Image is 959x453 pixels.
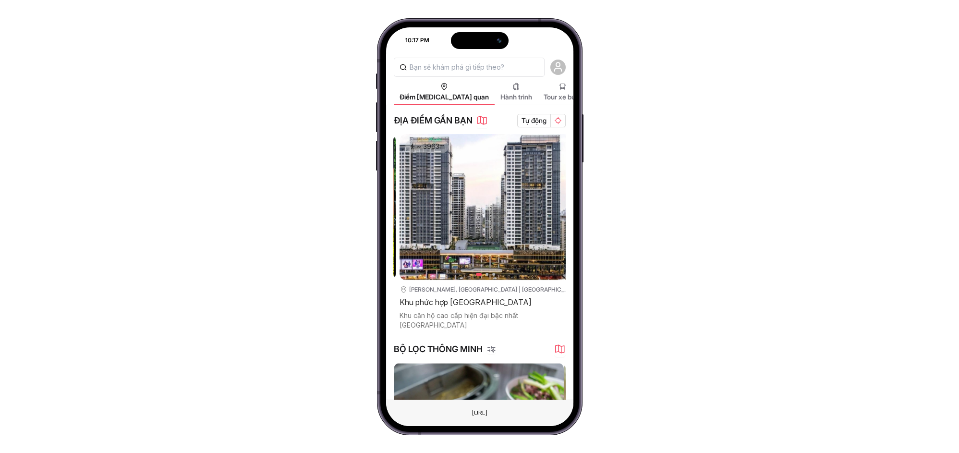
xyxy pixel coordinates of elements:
[394,58,545,77] input: Bạn sẽ khám phá gì tiếp theo?
[464,407,495,419] div: Đây là một phần tử giả. Để thay đổi URL, chỉ cần sử dụng trường văn bản Trình duyệt ở phía trên.
[417,141,445,152] span: ~ 3963m
[517,114,551,127] button: Tự động
[522,115,546,126] span: Tự động
[500,92,532,102] span: Hành trình
[400,92,489,102] span: Điểm [MEDICAL_DATA] quan
[387,36,435,45] div: 10:17 PM
[394,343,496,356] div: BỘ LỌC THÔNG MINH
[409,286,571,294] div: [PERSON_NAME], [GEOGRAPHIC_DATA] | [GEOGRAPHIC_DATA]
[394,114,473,127] div: ĐỊA ĐIỂM GẦN BẠN
[400,311,571,330] div: Khu căn hộ cao cấp hiện đại bậc nhất [GEOGRAPHIC_DATA]
[400,295,571,309] div: Khu phức hợp [GEOGRAPHIC_DATA]
[544,92,582,102] span: Tour xe buýt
